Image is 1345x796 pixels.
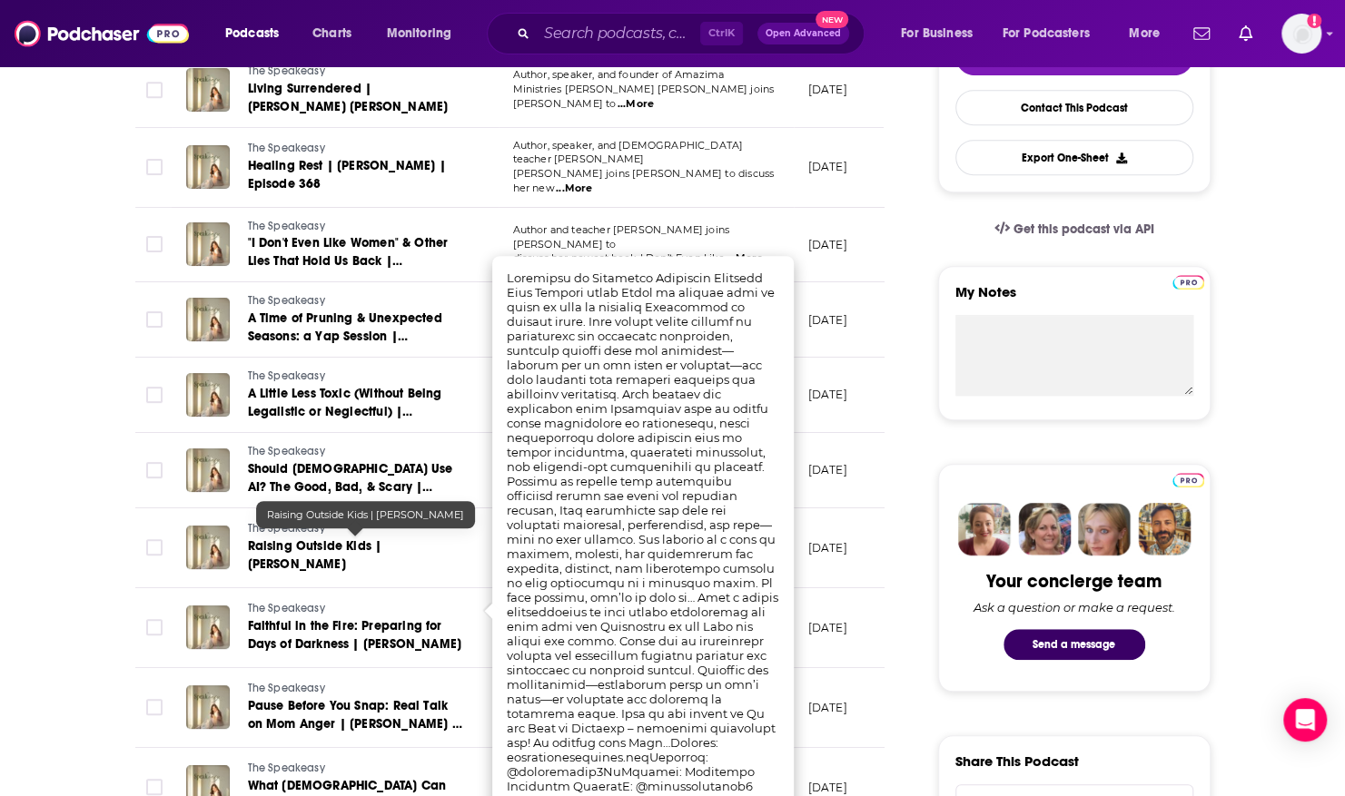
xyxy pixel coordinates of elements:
a: The Speakeasy [248,444,466,460]
span: The Speakeasy [248,762,325,774]
img: Jon Profile [1138,503,1191,555]
img: Barbara Profile [1018,503,1071,555]
div: Your concierge team [986,570,1162,593]
span: The Speakeasy [248,64,325,77]
span: Monitoring [387,21,451,46]
a: A Time of Pruning & Unexpected Seasons: a Yap Session | [PERSON_NAME] [248,310,466,346]
label: My Notes [955,283,1193,315]
span: Toggle select row [146,619,163,635]
a: Pro website [1172,272,1204,290]
p: [DATE] [808,620,847,635]
a: Living Surrendered | [PERSON_NAME] [PERSON_NAME] [248,80,466,116]
span: Author and teacher [PERSON_NAME] joins [PERSON_NAME] to [513,223,730,251]
img: Sydney Profile [958,503,1011,555]
span: Ministries [PERSON_NAME] [PERSON_NAME] joins [PERSON_NAME] to [513,83,775,110]
input: Search podcasts, credits, & more... [537,19,700,48]
span: Toggle select row [146,311,163,328]
span: The Speakeasy [248,142,325,154]
span: The Speakeasy [248,522,325,535]
svg: Add a profile image [1307,14,1321,28]
p: [DATE] [808,82,847,97]
span: Healing Rest | [PERSON_NAME] | Episode 368 [248,158,446,192]
img: Podchaser - Follow, Share and Rate Podcasts [15,16,189,51]
span: Toggle select row [146,699,163,715]
span: Open Advanced [766,29,841,38]
button: Open AdvancedNew [757,23,849,44]
span: Toggle select row [146,159,163,175]
p: [DATE] [808,700,847,715]
p: [DATE] [808,387,847,402]
span: ...More [618,97,654,112]
span: The Speakeasy [248,294,325,307]
a: The Speakeasy [248,601,466,617]
button: open menu [213,19,302,48]
a: The Speakeasy [248,681,466,697]
h3: Share This Podcast [955,752,1079,770]
a: The Speakeasy [248,369,466,385]
span: Get this podcast via API [1013,221,1153,237]
p: [DATE] [808,312,847,328]
div: Search podcasts, credits, & more... [504,13,882,54]
span: Raising Outside Kids | [PERSON_NAME] [267,508,464,521]
img: Podchaser Pro [1172,473,1204,487]
span: A Little Less Toxic (Without Being Legalistic or Neglectful) | [PERSON_NAME] [248,386,442,437]
span: Logged in as ShellB [1281,14,1321,54]
span: More [1129,21,1160,46]
a: The Speakeasy [248,64,466,80]
span: Faithful in the Fire: Preparing for Days of Darkness | [PERSON_NAME] [248,618,461,652]
img: Jules Profile [1078,503,1131,555]
a: Charts [301,19,362,48]
span: A Time of Pruning & Unexpected Seasons: a Yap Session | [PERSON_NAME] [248,310,442,362]
span: For Business [901,21,973,46]
span: [PERSON_NAME] joins [PERSON_NAME] to discuss her new [513,167,775,194]
span: Toggle select row [146,779,163,795]
span: For Podcasters [1003,21,1090,46]
a: Pause Before You Snap: Real Talk on Mom Anger | [PERSON_NAME] | Episode 361 [248,697,466,733]
span: New [816,11,848,28]
a: A Little Less Toxic (Without Being Legalistic or Neglectful) | [PERSON_NAME] [248,385,466,421]
button: open menu [1116,19,1182,48]
a: Show notifications dropdown [1231,18,1260,49]
a: Get this podcast via API [980,207,1169,251]
p: [DATE] [808,780,847,795]
a: The Speakeasy [248,761,466,777]
img: Podchaser Pro [1172,275,1204,290]
span: The Speakeasy [248,220,325,232]
span: Ctrl K [700,22,743,45]
span: Living Surrendered | [PERSON_NAME] [PERSON_NAME] [248,81,449,114]
span: Podcasts [225,21,279,46]
span: Should [DEMOGRAPHIC_DATA] Use AI? The Good, Bad, & Scary | [PERSON_NAME] [248,461,453,513]
span: Author, speaker, and founder of Amazima [513,68,725,81]
a: The Speakeasy [248,521,466,537]
button: open menu [374,19,475,48]
a: The Speakeasy [248,219,466,235]
span: ...More [727,251,763,266]
span: ...More [556,182,592,196]
span: The Speakeasy [248,602,325,614]
a: Should [DEMOGRAPHIC_DATA] Use AI? The Good, Bad, & Scary | [PERSON_NAME] [248,460,466,496]
span: Author, speaker, and [DEMOGRAPHIC_DATA] teacher [PERSON_NAME] [513,139,744,166]
span: "I Don't Even Like Women" & Other Lies That Hold Us Back | [PERSON_NAME] [248,235,449,287]
span: The Speakeasy [248,445,325,457]
p: [DATE] [808,237,847,252]
span: Charts [312,21,351,46]
a: Contact This Podcast [955,90,1193,125]
a: The Speakeasy [248,293,466,310]
span: Pause Before You Snap: Real Talk on Mom Anger | [PERSON_NAME] | Episode 361 [248,698,462,750]
button: Show profile menu [1281,14,1321,54]
p: [DATE] [808,462,847,477]
a: Show notifications dropdown [1186,18,1217,49]
button: open menu [991,19,1116,48]
a: Healing Rest | [PERSON_NAME] | Episode 368 [248,157,466,193]
span: Raising Outside Kids | [PERSON_NAME] [248,538,382,572]
span: discuss her newest book I Don’t Even Like [513,251,726,264]
a: Raising Outside Kids | [PERSON_NAME] [248,537,466,574]
span: Toggle select row [146,539,163,555]
a: The Speakeasy [248,141,466,157]
button: Send a message [1004,629,1145,660]
span: Toggle select row [146,82,163,98]
img: User Profile [1281,14,1321,54]
div: Open Intercom Messenger [1283,698,1327,742]
p: [DATE] [808,540,847,555]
